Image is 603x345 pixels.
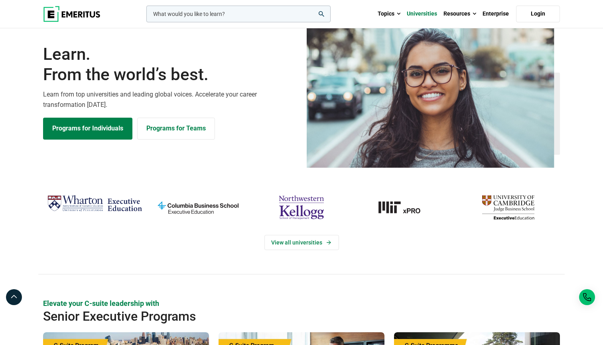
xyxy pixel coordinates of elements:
a: Explore Programs [43,118,132,139]
img: columbia-business-school [150,192,246,223]
p: Elevate your C-suite leadership with [43,298,560,308]
img: cambridge-judge-business-school [461,192,556,223]
a: Login [516,6,560,22]
img: northwestern-kellogg [254,192,349,223]
h2: Senior Executive Programs [43,308,508,324]
h1: Learn. [43,44,297,85]
img: Learn from the world's best [307,22,554,168]
a: Explore for Business [137,118,215,139]
a: View Universities [264,235,339,250]
a: MIT-xPRO [357,192,453,223]
p: Learn from top universities and leading global voices. Accelerate your career transformation [DATE]. [43,89,297,110]
img: Wharton Executive Education [47,192,142,215]
input: woocommerce-product-search-field-0 [146,6,331,22]
img: MIT xPRO [357,192,453,223]
span: From the world’s best. [43,65,297,85]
